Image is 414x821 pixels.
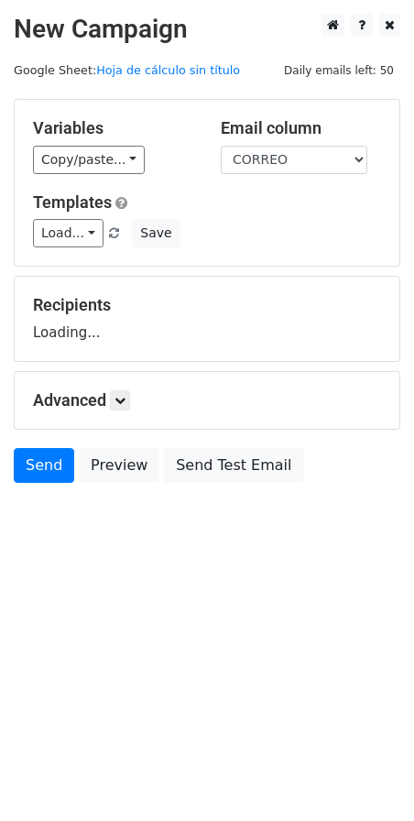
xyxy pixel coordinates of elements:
div: Loading... [33,295,381,343]
button: Save [132,219,180,247]
h5: Recipients [33,295,381,315]
a: Load... [33,219,103,247]
a: Hoja de cálculo sin título [96,63,240,77]
h2: New Campaign [14,14,400,45]
h5: Email column [221,118,381,138]
a: Preview [79,448,159,483]
a: Copy/paste... [33,146,145,174]
a: Send Test Email [164,448,303,483]
a: Send [14,448,74,483]
a: Templates [33,192,112,212]
a: Daily emails left: 50 [278,63,400,77]
small: Google Sheet: [14,63,240,77]
h5: Advanced [33,390,381,410]
span: Daily emails left: 50 [278,60,400,81]
h5: Variables [33,118,193,138]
